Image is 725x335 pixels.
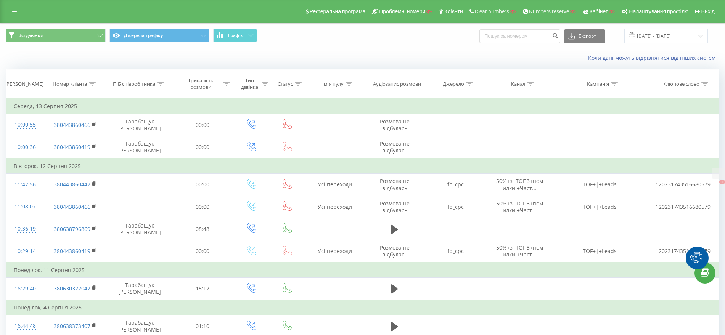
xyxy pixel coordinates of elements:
span: Проблемні номери [379,8,425,14]
span: Розмова не відбулась [380,140,410,154]
td: 00:00 [173,136,232,159]
a: 380443860442 [54,181,90,188]
span: Розмова не відбулась [380,200,410,214]
td: 00:00 [173,240,232,263]
span: Всі дзвінки [18,32,43,38]
input: Пошук за номером [479,29,560,43]
span: Кабінет [590,8,608,14]
td: 00:00 [173,114,232,136]
td: TOF+|+Leads [552,173,647,196]
a: 380443860466 [54,121,90,128]
td: 00:00 [173,173,232,196]
a: 380630322047 [54,285,90,292]
a: 380443860419 [54,247,90,255]
td: fb_cpc [423,240,488,263]
div: Тривалість розмови [180,77,221,90]
div: Номер клієнта [53,81,87,87]
span: 50%+з+ТОП3+помилки.+Част... [496,177,543,191]
td: Вівторок, 12 Серпня 2025 [6,159,719,174]
td: fb_cpc [423,196,488,218]
td: 00:00 [173,196,232,218]
td: 120231743516680579 [647,173,719,196]
td: 120231743516680579 [647,240,719,263]
div: Аудіозапис розмови [373,81,421,87]
div: 11:08:07 [14,199,37,214]
span: Розмова не відбулась [380,118,410,132]
div: Джерело [443,81,464,87]
div: [PERSON_NAME] [5,81,43,87]
a: 380638796869 [54,225,90,232]
td: TOF+|+Leads [552,196,647,218]
span: Клієнти [444,8,463,14]
div: 10:00:55 [14,117,37,132]
span: Clear numbers [475,8,509,14]
div: Ключове слово [663,81,699,87]
span: 50%+з+ТОП3+помилки.+Част... [496,200,543,214]
span: Налаштування профілю [629,8,688,14]
button: Всі дзвінки [6,29,106,42]
span: Розмова не відбулась [380,177,410,191]
span: Реферальна програма [310,8,366,14]
td: Понеділок, 11 Серпня 2025 [6,263,719,278]
div: 16:44:48 [14,319,37,333]
div: 10:29:14 [14,244,37,259]
a: 380638373407 [54,322,90,330]
div: 16:29:40 [14,281,37,296]
button: Графік [213,29,257,42]
td: Понеділок, 4 Серпня 2025 [6,300,719,315]
button: X [719,180,725,184]
span: Numbers reserve [529,8,569,14]
td: 08:48 [173,218,232,240]
td: fb_cpc [423,173,488,196]
td: Середа, 13 Серпня 2025 [6,99,719,114]
td: 15:12 [173,277,232,300]
a: Коли дані можуть відрізнятися вiд інших систем [588,54,719,61]
td: Усі переходи [304,196,366,218]
div: Ім'я пулу [322,81,344,87]
div: Канал [511,81,525,87]
div: Статус [278,81,293,87]
span: Вихід [701,8,715,14]
div: 11:47:56 [14,177,37,192]
span: Розмова не відбулась [380,244,410,258]
span: Графік [228,33,243,38]
td: Тарабащук [PERSON_NAME] [106,136,173,159]
span: 50%+з+ТОП3+помилки.+Част... [496,244,543,258]
div: 10:36:19 [14,221,37,236]
button: Джерела трафіку [109,29,209,42]
button: Експорт [564,29,605,43]
div: 10:00:36 [14,140,37,155]
td: Тарабащук [PERSON_NAME] [106,277,173,300]
div: Тип дзвінка [239,77,260,90]
a: 380443860419 [54,143,90,151]
td: Усі переходи [304,240,366,263]
a: 380443860466 [54,203,90,210]
td: Тарабащук [PERSON_NAME] [106,114,173,136]
td: Тарабащук [PERSON_NAME] [106,218,173,240]
div: ПІБ співробітника [113,81,155,87]
td: 120231743516680579 [647,196,719,218]
td: Усі переходи [304,173,366,196]
td: TOF+|+Leads [552,240,647,263]
div: Кампанія [587,81,609,87]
